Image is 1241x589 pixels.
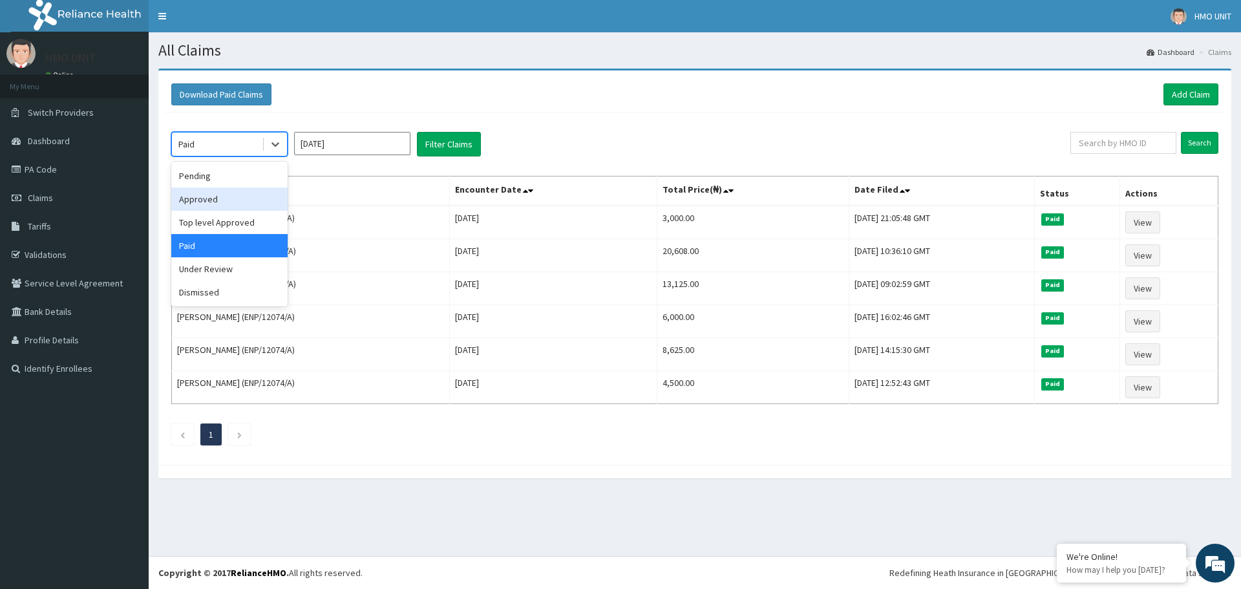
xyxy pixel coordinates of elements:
[1041,246,1065,258] span: Paid
[1125,343,1160,365] a: View
[24,65,52,97] img: d_794563401_company_1708531726252_794563401
[171,257,288,281] div: Under Review
[1066,551,1176,562] div: We're Online!
[1041,378,1065,390] span: Paid
[1041,279,1065,291] span: Paid
[6,39,36,68] img: User Image
[67,72,217,89] div: Chat with us now
[45,70,76,80] a: Online
[28,192,53,204] span: Claims
[1181,132,1218,154] input: Search
[849,206,1034,239] td: [DATE] 21:05:48 GMT
[657,338,849,371] td: 8,625.00
[172,177,450,206] th: Name
[237,429,242,440] a: Next page
[657,239,849,272] td: 20,608.00
[1125,244,1160,266] a: View
[171,164,288,187] div: Pending
[849,272,1034,305] td: [DATE] 09:02:59 GMT
[1171,8,1187,25] img: User Image
[171,281,288,304] div: Dismissed
[657,206,849,239] td: 3,000.00
[1041,345,1065,357] span: Paid
[449,371,657,404] td: [DATE]
[1070,132,1176,154] input: Search by HMO ID
[449,206,657,239] td: [DATE]
[231,567,286,579] a: RelianceHMO
[1163,83,1218,105] a: Add Claim
[1041,312,1065,324] span: Paid
[1196,47,1231,58] li: Claims
[1125,277,1160,299] a: View
[209,429,213,440] a: Page 1 is your current page
[45,52,96,64] p: HMO UNIT
[28,107,94,118] span: Switch Providers
[657,371,849,404] td: 4,500.00
[849,177,1034,206] th: Date Filed
[171,211,288,234] div: Top level Approved
[212,6,243,37] div: Minimize live chat window
[849,338,1034,371] td: [DATE] 14:15:30 GMT
[1194,10,1231,22] span: HMO UNIT
[449,305,657,338] td: [DATE]
[849,305,1034,338] td: [DATE] 16:02:46 GMT
[1120,177,1218,206] th: Actions
[1034,177,1120,206] th: Status
[1125,211,1160,233] a: View
[657,177,849,206] th: Total Price(₦)
[172,305,450,338] td: [PERSON_NAME] (ENP/12074/A)
[171,234,288,257] div: Paid
[172,239,450,272] td: [PERSON_NAME] (SZZ/10013/A)
[449,239,657,272] td: [DATE]
[294,132,410,155] input: Select Month and Year
[889,566,1231,579] div: Redefining Heath Insurance in [GEOGRAPHIC_DATA] using Telemedicine and Data Science!
[172,272,450,305] td: [PERSON_NAME] (SZZ/10013/A)
[449,272,657,305] td: [DATE]
[1125,310,1160,332] a: View
[1066,564,1176,575] p: How may I help you today?
[158,567,289,579] strong: Copyright © 2017 .
[172,338,450,371] td: [PERSON_NAME] (ENP/12074/A)
[149,556,1241,589] footer: All rights reserved.
[449,177,657,206] th: Encounter Date
[172,206,450,239] td: [PERSON_NAME] (ENP/12074/A)
[849,371,1034,404] td: [DATE] 12:52:43 GMT
[449,338,657,371] td: [DATE]
[28,135,70,147] span: Dashboard
[657,272,849,305] td: 13,125.00
[75,163,178,294] span: We're online!
[657,305,849,338] td: 6,000.00
[28,220,51,232] span: Tariffs
[171,83,271,105] button: Download Paid Claims
[158,42,1231,59] h1: All Claims
[171,187,288,211] div: Approved
[172,371,450,404] td: [PERSON_NAME] (ENP/12074/A)
[6,353,246,398] textarea: Type your message and hit 'Enter'
[1041,213,1065,225] span: Paid
[417,132,481,156] button: Filter Claims
[1125,376,1160,398] a: View
[849,239,1034,272] td: [DATE] 10:36:10 GMT
[178,138,195,151] div: Paid
[1147,47,1194,58] a: Dashboard
[180,429,186,440] a: Previous page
